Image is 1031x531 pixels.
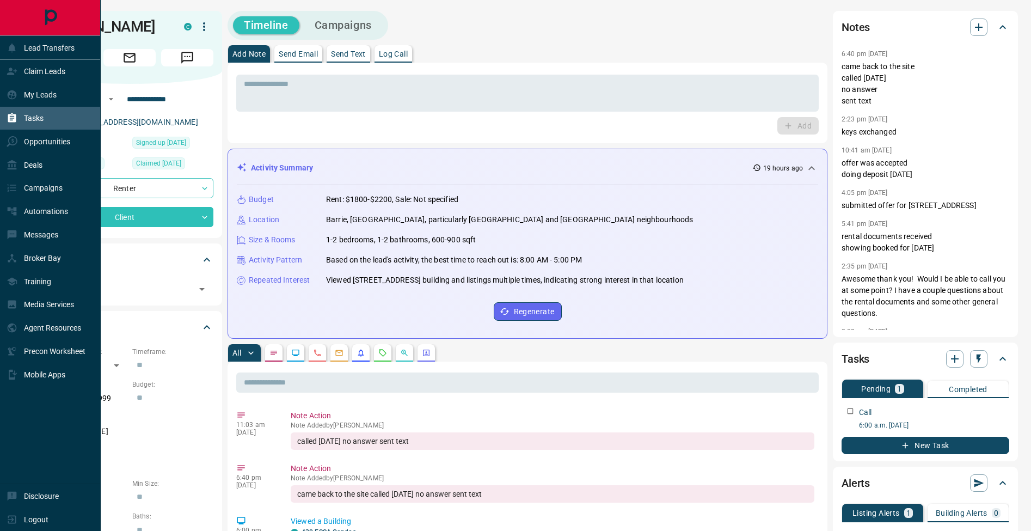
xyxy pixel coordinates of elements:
[763,163,803,173] p: 19 hours ago
[132,157,213,173] div: Tue Jan 16 2024
[46,413,213,423] p: Areas Searched:
[132,347,213,357] p: Timeframe:
[291,516,814,527] p: Viewed a Building
[861,385,891,393] p: Pending
[291,349,300,357] svg: Lead Browsing Activity
[103,49,156,66] span: Email
[232,349,241,357] p: All
[906,509,911,517] p: 1
[251,162,313,174] p: Activity Summary
[842,14,1009,40] div: Notes
[46,247,213,273] div: Tags
[46,423,213,441] p: [PERSON_NAME]
[357,349,365,357] svg: Listing Alerts
[949,386,987,393] p: Completed
[236,474,274,481] p: 6:40 pm
[842,220,888,228] p: 5:41 pm [DATE]
[269,349,278,357] svg: Notes
[132,479,213,489] p: Min Size:
[249,274,310,286] p: Repeated Interest
[400,349,409,357] svg: Opportunities
[46,314,213,340] div: Criteria
[842,189,888,197] p: 4:05 pm [DATE]
[494,302,562,321] button: Regenerate
[136,158,181,169] span: Claimed [DATE]
[331,50,366,58] p: Send Text
[236,481,274,489] p: [DATE]
[335,349,343,357] svg: Emails
[249,234,296,246] p: Size & Rooms
[132,511,213,521] p: Baths:
[842,126,1009,138] p: keys exchanged
[105,93,118,106] button: Open
[897,385,901,393] p: 1
[422,349,431,357] svg: Agent Actions
[237,158,818,178] div: Activity Summary19 hours ago
[249,254,302,266] p: Activity Pattern
[236,421,274,429] p: 11:03 am
[136,137,186,148] span: Signed up [DATE]
[291,474,814,482] p: Note Added by [PERSON_NAME]
[249,214,279,225] p: Location
[194,282,210,297] button: Open
[842,50,888,58] p: 6:40 pm [DATE]
[279,50,318,58] p: Send Email
[46,178,213,198] div: Renter
[852,509,900,517] p: Listing Alerts
[233,16,299,34] button: Timeline
[75,118,198,126] a: [EMAIL_ADDRESS][DOMAIN_NAME]
[132,137,213,152] div: Mon Jan 15 2024
[842,200,1009,211] p: submitted offer for [STREET_ADDRESS]
[326,234,476,246] p: 1-2 bedrooms, 1-2 bathrooms, 600-900 sqft
[936,509,987,517] p: Building Alerts
[232,50,266,58] p: Add Note
[842,328,888,335] p: 2:02 pm [DATE]
[994,509,998,517] p: 0
[326,274,684,286] p: Viewed [STREET_ADDRESS] building and listings multiple times, indicating strong interest in that ...
[326,214,693,225] p: Barrie, [GEOGRAPHIC_DATA], particularly [GEOGRAPHIC_DATA] and [GEOGRAPHIC_DATA] neighbourhoods
[291,463,814,474] p: Note Action
[859,420,1009,430] p: 6:00 a.m. [DATE]
[842,157,1009,180] p: offer was accepted doing deposit [DATE]
[132,380,213,389] p: Budget:
[304,16,383,34] button: Campaigns
[842,61,1009,107] p: came back to the site called [DATE] no answer sent text
[236,429,274,436] p: [DATE]
[842,273,1009,319] p: Awesome thank you! Would I be able to call you at some point? I have a couple questions about the...
[291,485,814,503] div: came back to the site called [DATE] no answer sent text
[313,349,322,357] svg: Calls
[842,147,892,154] p: 10:41 am [DATE]
[379,50,408,58] p: Log Call
[842,350,869,368] h2: Tasks
[326,194,458,205] p: Rent: $1800-$2200, Sale: Not specified
[859,407,872,418] p: Call
[184,23,192,30] div: condos.ca
[46,446,213,456] p: Motivation:
[842,19,870,36] h2: Notes
[46,207,213,227] div: Client
[842,474,870,492] h2: Alerts
[291,432,814,450] div: called [DATE] no answer sent text
[842,263,888,270] p: 2:35 pm [DATE]
[842,437,1009,454] button: New Task
[842,470,1009,496] div: Alerts
[842,346,1009,372] div: Tasks
[249,194,274,205] p: Budget
[291,422,814,429] p: Note Added by [PERSON_NAME]
[291,410,814,422] p: Note Action
[326,254,582,266] p: Based on the lead's activity, the best time to reach out is: 8:00 AM - 5:00 PM
[842,231,1009,254] p: rental documents received showing booked for [DATE]
[842,115,888,123] p: 2:23 pm [DATE]
[378,349,387,357] svg: Requests
[46,18,168,35] h1: [PERSON_NAME]
[161,49,213,66] span: Message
